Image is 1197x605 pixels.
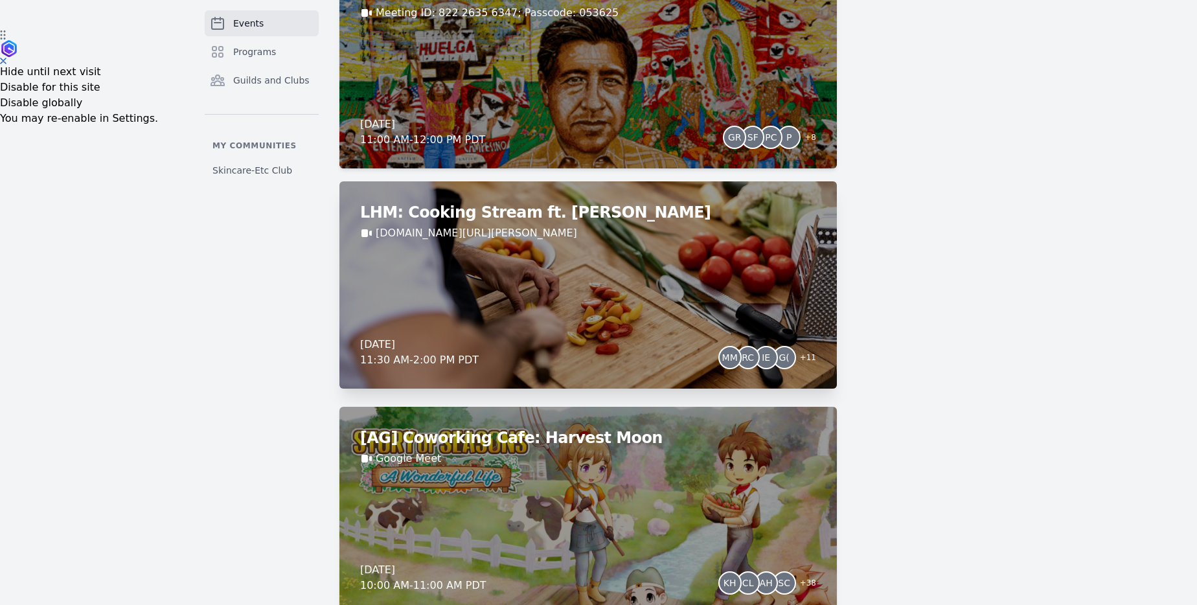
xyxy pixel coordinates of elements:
[765,133,777,142] span: PC
[360,202,816,223] h2: LHM: Cooking Stream ft. [PERSON_NAME]
[779,353,790,362] span: G(
[205,10,319,36] a: Events
[762,353,770,362] span: IE
[728,133,742,142] span: GR
[797,130,816,148] span: + 8
[233,74,310,87] span: Guilds and Clubs
[792,575,816,593] span: + 38
[724,578,736,588] span: KH
[205,141,319,151] p: My communities
[792,350,816,368] span: + 11
[360,428,816,448] h2: [AG] Coworking Cafe: Harvest Moon
[205,67,319,93] a: Guilds and Clubs
[205,39,319,65] a: Programs
[339,181,837,389] a: LHM: Cooking Stream ft. [PERSON_NAME][DOMAIN_NAME][URL][PERSON_NAME][DATE]11:30 AM-2:00 PM PDTMMR...
[205,10,319,182] nav: Sidebar
[778,578,790,588] span: SC
[233,45,276,58] span: Programs
[747,133,758,142] span: SF
[212,164,292,177] span: Skincare-Etc Club
[360,337,479,368] div: [DATE] 11:30 AM - 2:00 PM PDT
[360,117,485,148] div: [DATE] 11:00 AM - 12:00 PM PDT
[742,578,754,588] span: CL
[376,5,619,21] a: Meeting ID: 822 2635 6347; Passcode: 053625
[205,159,319,182] a: Skincare-Etc Club
[233,17,264,30] span: Events
[760,578,773,588] span: AH
[742,353,754,362] span: RC
[722,353,738,362] span: MM
[376,225,577,241] a: [DOMAIN_NAME][URL][PERSON_NAME]
[786,133,792,142] span: P
[360,562,486,593] div: [DATE] 10:00 AM - 11:00 AM PDT
[376,451,441,466] a: Google Meet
